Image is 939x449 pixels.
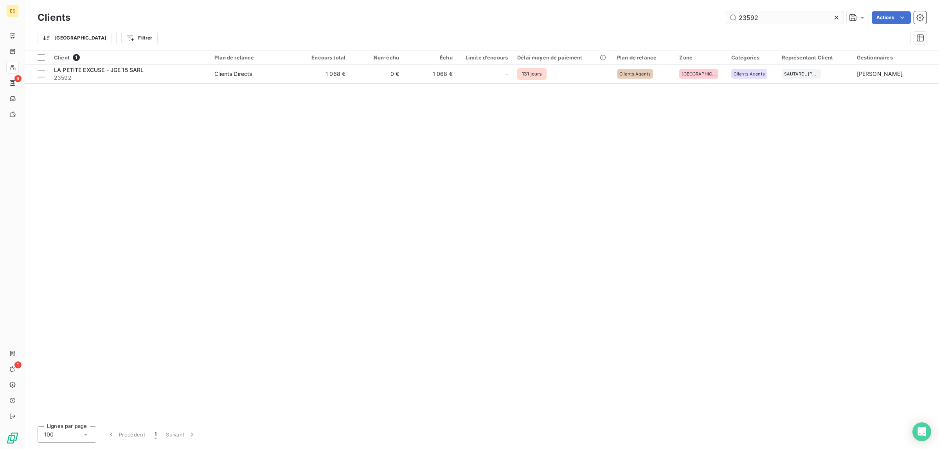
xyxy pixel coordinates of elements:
span: 100 [44,431,54,438]
div: Plan de relance [214,54,292,61]
button: [GEOGRAPHIC_DATA] [38,32,112,44]
td: 0 € [350,65,404,83]
span: - [505,70,508,78]
span: 9 [14,75,22,82]
span: 131 jours [517,68,546,80]
span: 1 [14,361,22,368]
div: Clients Directs [214,70,252,78]
div: Représentant Client [782,54,847,61]
span: LA PETITE EXCUSE - JGE 15 SARL [54,66,144,73]
div: Encours total [301,54,345,61]
span: Client [54,54,70,61]
div: Open Intercom Messenger [912,422,931,441]
button: Actions [872,11,911,24]
span: 1 [73,54,80,61]
div: Non-échu [355,54,399,61]
span: Clients Agents [734,72,765,76]
span: [GEOGRAPHIC_DATA] [682,72,716,76]
div: Gestionnaires [857,54,934,61]
input: Rechercher [726,11,844,24]
button: 1 [150,426,161,443]
button: Suivant [161,426,201,443]
div: Zone [679,54,721,61]
div: Limite d’encours [462,54,508,61]
button: Précédent [103,426,150,443]
span: 23592 [54,74,205,82]
div: ES [6,5,19,17]
div: Délai moyen de paiement [517,54,608,61]
td: 1 068 € [404,65,457,83]
span: SAUTAREL [PERSON_NAME] [784,72,818,76]
img: Logo LeanPay [6,432,19,444]
span: [PERSON_NAME] [857,70,903,77]
span: 1 [155,431,156,438]
td: 1 068 € [297,65,350,83]
h3: Clients [38,11,70,25]
span: Clients Agents [619,72,651,76]
button: Filtrer [121,32,157,44]
div: Échu [408,54,453,61]
div: Catégories [731,54,772,61]
div: Plan de relance [617,54,670,61]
